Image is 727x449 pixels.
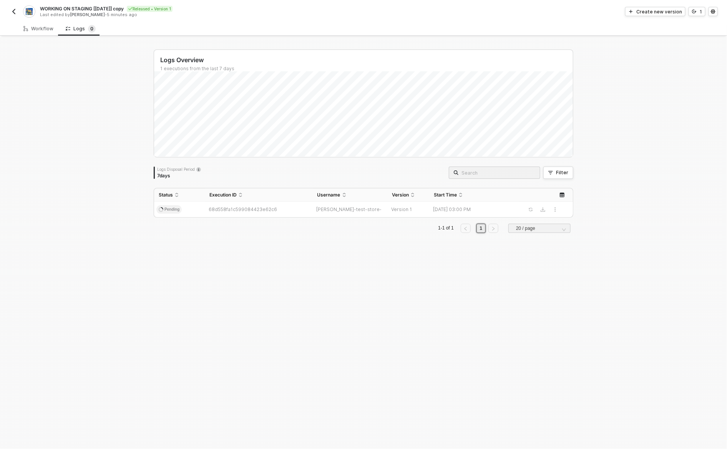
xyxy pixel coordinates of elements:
[66,25,96,33] div: Logs
[159,192,173,198] span: Status
[636,8,682,15] div: Create new version
[313,188,388,202] th: Username
[516,223,566,234] span: 20 / page
[40,12,363,18] div: Last edited by - 5 minutes ago
[9,7,18,16] button: back
[157,167,201,172] div: Logs Disposal Period
[556,170,568,176] div: Filter
[488,224,498,233] button: right
[429,206,513,213] div: [DATE] 03:00 PM
[160,56,573,64] div: Logs Overview
[434,192,457,198] span: Start Time
[543,167,573,179] button: Filter
[461,224,471,233] button: left
[23,26,53,32] div: Workflow
[476,224,486,233] li: 1
[209,206,277,212] span: 68d558fa1c599084423e62c6
[209,192,237,198] span: Execution ID
[560,193,564,197] span: icon-table
[317,192,340,198] span: Username
[157,173,201,179] div: 7 days
[508,224,571,236] div: Page Size
[629,9,633,14] span: icon-play
[487,224,500,233] li: Next Page
[70,12,105,17] span: [PERSON_NAME]
[26,8,32,15] img: integration-icon
[160,66,573,72] div: 1 executions from the last 7 days
[11,8,17,15] img: back
[391,206,412,212] span: Version 1
[88,25,96,33] sup: 0
[463,226,468,231] span: left
[205,188,312,202] th: Execution ID
[689,7,705,16] button: 1
[392,192,409,198] span: Version
[127,6,173,12] div: Released • Version 1
[700,8,702,15] div: 1
[437,224,455,233] li: 1-1 of 1
[156,205,182,214] span: Pending
[711,9,715,14] span: icon-settings
[317,206,388,212] span: [PERSON_NAME]-test-store-s...
[40,5,124,12] span: WORKING ON STAGING [[DATE]] copy
[159,206,164,212] span: icon-spinner
[429,188,519,202] th: Start Time
[461,168,535,177] input: Search
[460,224,472,233] li: Previous Page
[491,226,496,231] span: right
[692,9,697,14] span: icon-versioning
[513,224,566,233] input: Page Size
[387,188,429,202] th: Version
[478,224,485,233] a: 1
[625,7,686,16] button: Create new version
